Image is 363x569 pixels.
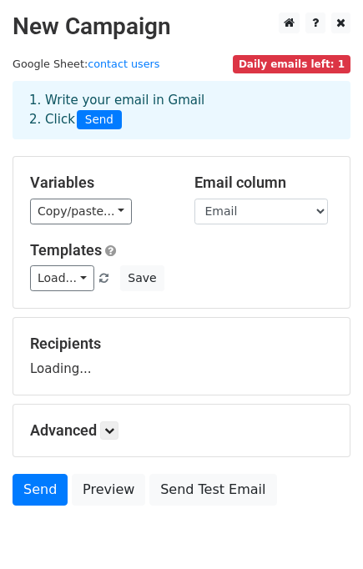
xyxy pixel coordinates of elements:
h5: Variables [30,174,169,192]
button: Save [120,265,164,291]
a: Send [13,474,68,506]
div: 1. Write your email in Gmail 2. Click [17,91,346,129]
span: Daily emails left: 1 [233,55,350,73]
a: Load... [30,265,94,291]
div: Loading... [30,335,333,378]
a: contact users [88,58,159,70]
a: Copy/paste... [30,199,132,224]
a: Send Test Email [149,474,276,506]
small: Google Sheet: [13,58,159,70]
a: Daily emails left: 1 [233,58,350,70]
h5: Advanced [30,421,333,440]
h5: Recipients [30,335,333,353]
h2: New Campaign [13,13,350,41]
a: Preview [72,474,145,506]
a: Templates [30,241,102,259]
span: Send [77,110,122,130]
h5: Email column [194,174,334,192]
